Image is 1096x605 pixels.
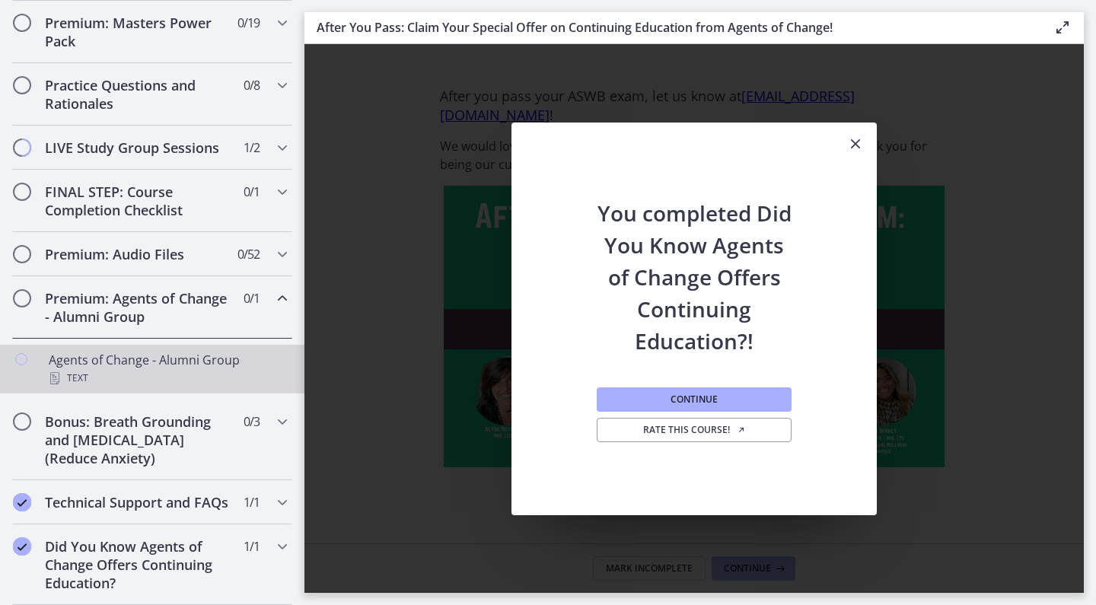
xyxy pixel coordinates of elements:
h2: You completed Did You Know Agents of Change Offers Continuing Education?! [594,167,795,357]
i: Completed [13,537,31,556]
span: 0 / 19 [237,14,260,32]
span: 1 / 1 [244,493,260,511]
h2: Did You Know Agents of Change Offers Continuing Education? [45,537,231,592]
button: Continue [597,387,792,412]
div: Text [49,369,286,387]
div: Agents of Change - Alumni Group [49,351,286,387]
button: Close [834,123,877,167]
h2: Practice Questions and Rationales [45,76,231,113]
span: 0 / 1 [244,183,260,201]
a: Rate this course! Opens in a new window [597,418,792,442]
span: 0 / 1 [244,289,260,307]
h2: Premium: Masters Power Pack [45,14,231,50]
h2: Premium: Agents of Change - Alumni Group [45,289,231,326]
h2: Premium: Audio Files [45,245,231,263]
i: Opens in a new window [737,425,746,435]
h3: After You Pass: Claim Your Special Offer on Continuing Education from Agents of Change! [317,18,1029,37]
span: Continue [671,393,718,406]
i: Completed [13,493,31,511]
h2: FINAL STEP: Course Completion Checklist [45,183,231,219]
span: Rate this course! [643,424,746,436]
h2: LIVE Study Group Sessions [45,139,231,157]
span: 1 / 1 [244,537,260,556]
span: 0 / 3 [244,412,260,431]
span: 0 / 52 [237,245,260,263]
h2: Bonus: Breath Grounding and [MEDICAL_DATA] (Reduce Anxiety) [45,412,231,467]
h2: Technical Support and FAQs [45,493,231,511]
span: 1 / 2 [244,139,260,157]
span: 0 / 8 [244,76,260,94]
